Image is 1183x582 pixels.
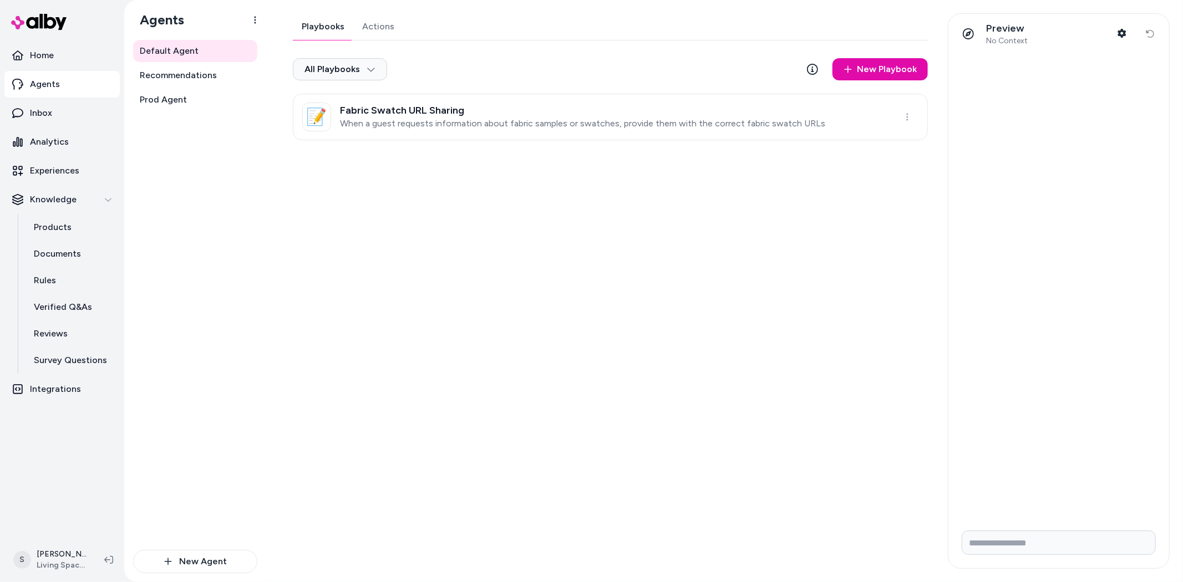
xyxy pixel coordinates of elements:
a: Documents [23,241,120,267]
a: Survey Questions [23,347,120,374]
p: Rules [34,274,56,287]
a: Inbox [4,100,120,126]
span: Default Agent [140,44,199,58]
p: Agents [30,78,60,91]
p: Analytics [30,135,69,149]
p: Knowledge [30,193,77,206]
p: Survey Questions [34,354,107,367]
a: Default Agent [133,40,257,62]
a: Verified Q&As [23,294,120,320]
a: Home [4,42,120,69]
p: Preview [986,22,1028,35]
p: Integrations [30,382,81,396]
a: Analytics [4,129,120,155]
button: New Agent [133,550,257,573]
a: Integrations [4,376,120,402]
p: Experiences [30,164,79,177]
button: Actions [353,13,403,40]
input: Write your prompt here [962,530,1156,555]
span: All Playbooks [304,64,375,75]
span: Recommendations [140,69,217,82]
a: Agents [4,71,120,98]
a: Prod Agent [133,89,257,111]
img: alby Logo [11,14,67,30]
button: Playbooks [293,13,353,40]
p: Reviews [34,327,68,340]
p: Documents [34,247,81,261]
p: When a guest requests information about fabric samples or swatches, provide them with the correct... [340,118,825,129]
a: Products [23,214,120,241]
h1: Agents [131,12,184,28]
a: Experiences [4,157,120,184]
a: Reviews [23,320,120,347]
p: Inbox [30,106,52,120]
span: S [13,551,31,569]
a: New Playbook [832,58,928,80]
button: S[PERSON_NAME]Living Spaces [7,542,95,578]
p: [PERSON_NAME] [37,549,87,560]
span: Prod Agent [140,93,187,106]
a: Recommendations [133,64,257,86]
a: Rules [23,267,120,294]
h3: Fabric Swatch URL Sharing [340,105,825,116]
span: Living Spaces [37,560,87,571]
p: Products [34,221,72,234]
div: 📝 [302,103,331,131]
a: 📝Fabric Swatch URL SharingWhen a guest requests information about fabric samples or swatches, pro... [293,94,928,140]
span: No Context [986,36,1028,46]
button: All Playbooks [293,58,387,80]
p: Verified Q&As [34,300,92,314]
p: Home [30,49,54,62]
button: Knowledge [4,186,120,213]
